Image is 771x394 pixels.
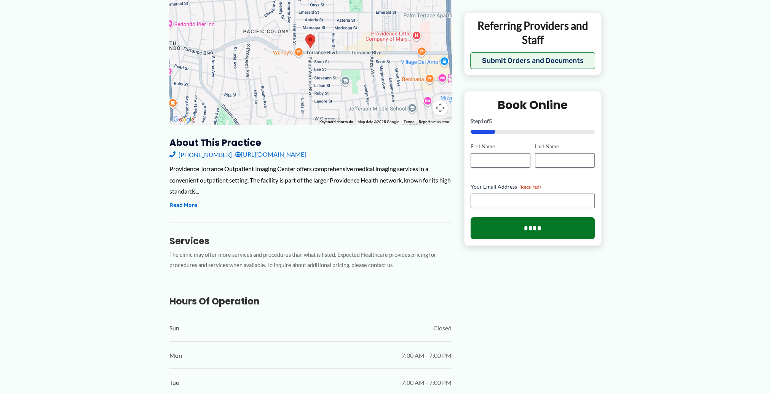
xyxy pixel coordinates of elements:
button: Keyboard shortcuts [319,119,353,125]
span: Sun [169,322,179,334]
span: Closed [433,322,452,334]
span: 7:00 AM - 7:00 PM [402,350,452,361]
h3: Services [169,235,452,247]
h2: Book Online [471,98,595,112]
h3: Hours of Operation [169,295,452,307]
div: Providence Torrance Outpatient Imaging Center offers comprehensive medical imaging services in a ... [169,163,452,197]
label: Your Email Address [471,183,595,190]
button: Map camera controls [433,100,448,115]
span: Map data ©2025 Google [358,120,399,124]
p: The clinic may offer more services and procedures than what is listed. Expected Healthcare provid... [169,250,452,271]
span: (Required) [519,184,541,189]
span: Mon [169,350,182,361]
p: Referring Providers and Staff [470,19,595,46]
span: 1 [481,118,484,124]
a: Report a map error [419,120,449,124]
button: Submit Orders and Documents [470,52,595,69]
h3: About this practice [169,137,452,149]
span: Tue [169,377,179,388]
label: Last Name [535,143,595,150]
p: Step of [471,119,595,124]
button: Read More [169,201,197,210]
a: Terms (opens in new tab) [404,120,414,124]
span: 5 [489,118,492,124]
span: 7:00 AM - 7:00 PM [402,377,452,388]
img: Google [171,115,196,125]
label: First Name [471,143,530,150]
a: [PHONE_NUMBER] [169,149,232,160]
a: Open this area in Google Maps (opens a new window) [171,115,196,125]
a: [URL][DOMAIN_NAME] [235,149,306,160]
